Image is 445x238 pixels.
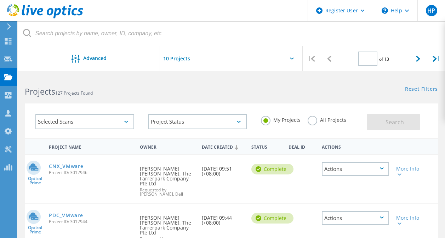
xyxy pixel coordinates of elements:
[285,140,318,153] div: Deal Id
[35,114,134,129] div: Selected Scans
[251,164,293,174] div: Complete
[140,188,195,196] span: Requested by [PERSON_NAME], Dell
[386,118,404,126] span: Search
[396,215,422,225] div: More Info
[198,155,248,183] div: [DATE] 09:51 (+08:00)
[7,15,83,20] a: Live Optics Dashboard
[396,166,422,176] div: More Info
[198,204,248,232] div: [DATE] 09:44 (+08:00)
[49,220,133,224] span: Project ID: 3012944
[427,46,445,71] div: |
[379,56,389,62] span: of 13
[261,116,301,123] label: My Projects
[49,164,83,169] a: CNX_VMware
[148,114,247,129] div: Project Status
[382,7,388,14] svg: \n
[322,162,389,176] div: Actions
[55,90,93,96] span: 127 Projects Found
[198,140,248,153] div: Date Created
[322,211,389,225] div: Actions
[248,140,285,153] div: Status
[25,86,55,97] b: Projects
[49,213,83,218] a: PDC_VMware
[136,140,198,153] div: Owner
[136,155,198,203] div: [PERSON_NAME] [PERSON_NAME], The Farrerpark Company Pte Ltd
[49,171,133,175] span: Project ID: 3012946
[303,46,320,71] div: |
[405,87,438,93] a: Reset Filters
[25,226,45,234] span: Optical Prime
[427,8,435,13] span: HP
[45,140,136,153] div: Project Name
[318,140,393,153] div: Actions
[308,116,346,123] label: All Projects
[251,213,293,224] div: Complete
[83,56,107,61] span: Advanced
[367,114,420,130] button: Search
[25,177,45,185] span: Optical Prime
